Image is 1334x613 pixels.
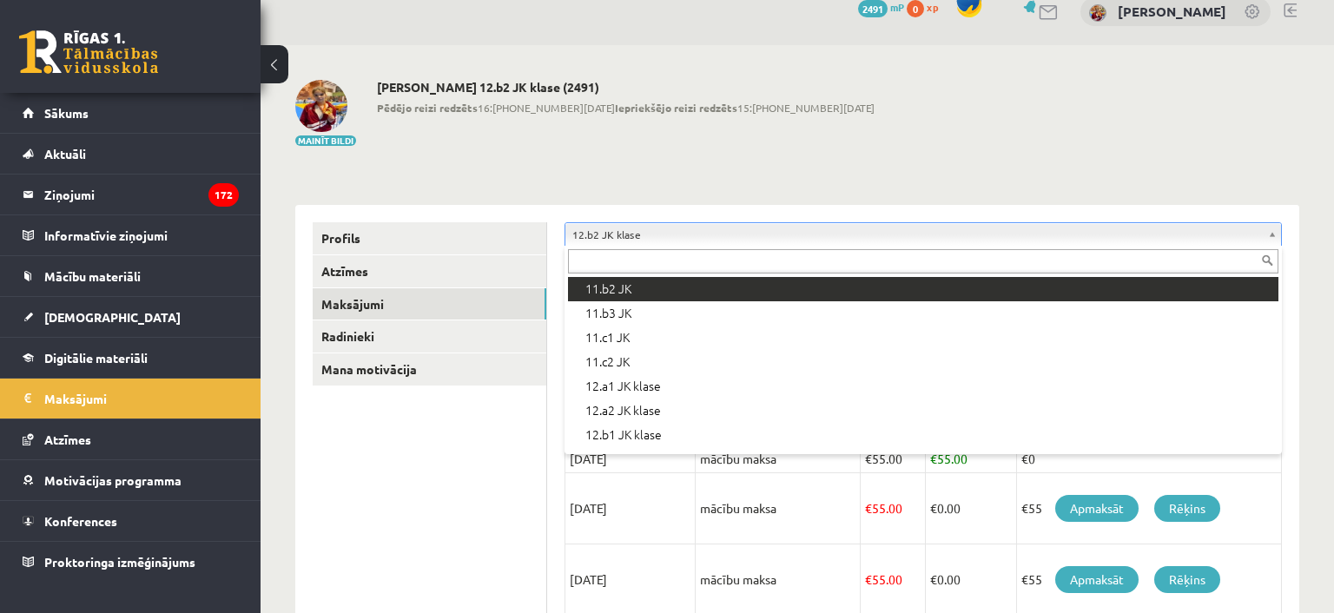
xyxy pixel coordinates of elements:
div: 12.a1 JK klase [568,374,1278,399]
div: 11.c2 JK [568,350,1278,374]
div: 11.b2 JK [568,277,1278,301]
div: 12.b2 JK klase [568,447,1278,471]
div: 12.a2 JK klase [568,399,1278,423]
div: 12.b1 JK klase [568,423,1278,447]
div: 11.c1 JK [568,326,1278,350]
div: 11.b3 JK [568,301,1278,326]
